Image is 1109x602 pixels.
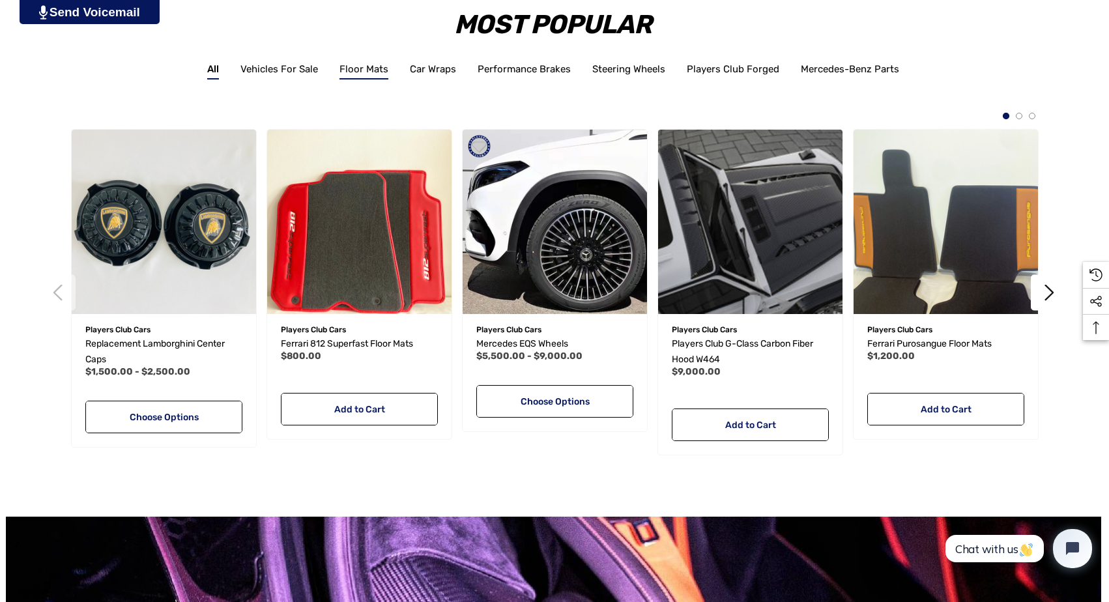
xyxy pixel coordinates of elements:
span: $800.00 [281,351,321,362]
p: Players Club Cars [672,321,829,338]
a: Mercedes-Benz Parts [801,63,899,81]
button: 3 of 3 [1029,113,1035,119]
button: Next [1031,274,1067,310]
a: Performance Brakes [478,63,571,81]
a: Replacement Lamborghini Center Caps,Price range from $1,500.00 to $2,500.00 [85,336,242,367]
p: Players Club Cars [476,321,633,338]
h2: Most Popular [66,5,1041,44]
span: Ferrari Purosangue Floor Mats [867,338,992,349]
a: Mercedes EQS Wheels,Price range from $5,500.00 to $9,000.00 [476,336,633,352]
a: Ferrari 812 Superfast Floor Mats,$800.00 [267,130,452,314]
img: Players Club Carbon Fiber G Class Hood [658,130,843,314]
a: Add to Cart [281,393,438,425]
span: Mercedes EQS Wheels [476,338,568,349]
span: Replacement Lamborghini Center Caps [85,338,225,365]
a: Vehicles For Sale [240,63,318,81]
a: Replacement Lamborghini Center Caps,Price range from $1,500.00 to $2,500.00 [72,130,256,314]
a: Choose Options [476,385,633,418]
a: Floor Mats [339,63,388,81]
p: Players Club Cars [867,321,1024,338]
svg: Recently Viewed [1089,268,1102,281]
a: Car Wraps [410,63,456,81]
span: $1,200.00 [867,351,915,362]
svg: Social Media [1089,295,1102,308]
a: All [207,63,219,81]
button: 2 of 3 [1016,113,1022,119]
button: 1 of 3 [1003,113,1009,119]
a: Add to Cart [672,408,829,441]
a: Players Club G-Class Carbon Fiber Hood W464,$9,000.00 [658,130,843,314]
span: $5,500.00 - $9,000.00 [476,351,583,362]
img: Ferrari Purosangue Floor Mats [854,130,1038,314]
span: Ferrari 812 Superfast Floor Mats [281,338,413,349]
span: Players Club G-Class Carbon Fiber Hood W464 [672,338,813,365]
a: Steering Wheels [592,63,665,81]
button: Previous [40,274,76,310]
a: Ferrari Purosangue Floor Mats,$1,200.00 [867,336,1024,352]
a: Ferrari 812 Superfast Floor Mats,$800.00 [281,336,438,352]
span: $1,500.00 - $2,500.00 [85,366,190,377]
img: PjwhLS0gR2VuZXJhdG9yOiBHcmF2aXQuaW8gLS0+PHN2ZyB4bWxucz0iaHR0cDovL3d3dy53My5vcmcvMjAwMC9zdmciIHhtb... [39,5,48,20]
iframe: Tidio Chat [931,518,1103,579]
a: Ferrari Purosangue Floor Mats,$1,200.00 [854,130,1038,314]
p: Players Club Cars [281,321,438,338]
a: Add to Cart [867,393,1024,425]
img: Mercedes EQS Wheels [463,130,647,314]
img: Ferrari 812 Floor Mats [267,130,452,314]
a: Choose Options [85,401,242,433]
p: Players Club Cars [85,321,242,338]
a: Mercedes EQS Wheels,Price range from $5,500.00 to $9,000.00 [463,130,647,314]
svg: Top [1083,321,1109,334]
a: Players Club Forged [687,63,779,81]
span: $9,000.00 [672,366,721,377]
a: Players Club G-Class Carbon Fiber Hood W464,$9,000.00 [672,336,829,367]
img: Replacement Lamborghini Center Caps [72,130,256,314]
